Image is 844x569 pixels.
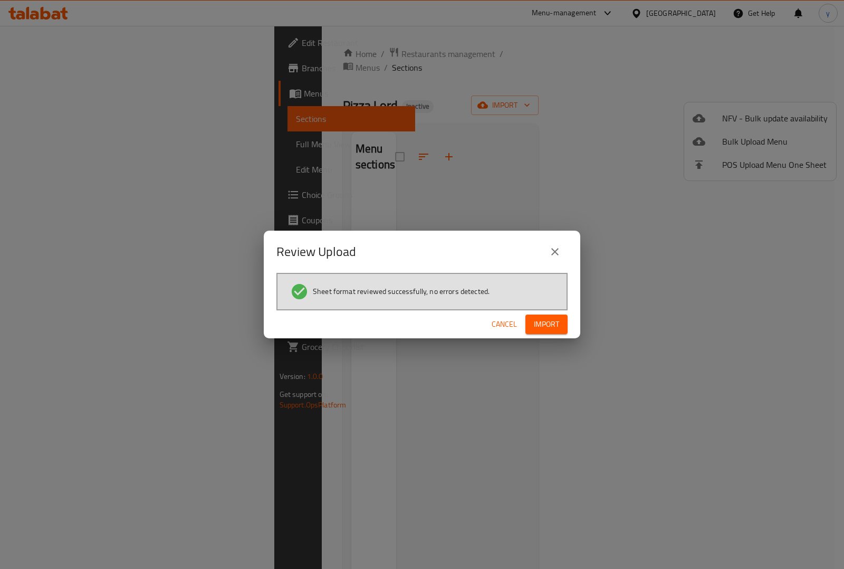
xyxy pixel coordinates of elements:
[492,318,517,331] span: Cancel
[313,286,490,297] span: Sheet format reviewed successfully, no errors detected.
[534,318,559,331] span: Import
[542,239,568,264] button: close
[525,315,568,334] button: Import
[487,315,521,334] button: Cancel
[276,243,356,260] h2: Review Upload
